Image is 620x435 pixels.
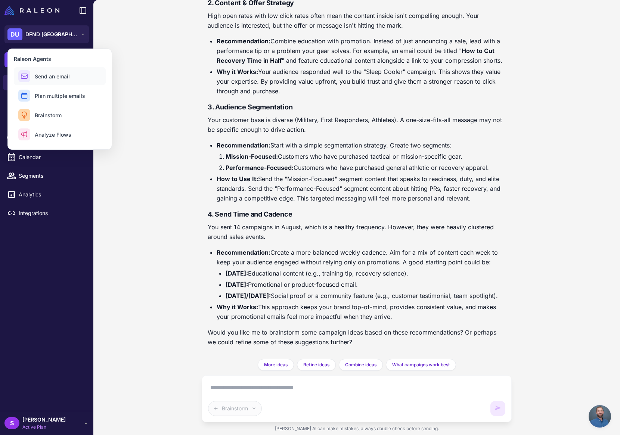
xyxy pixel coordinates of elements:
[35,72,70,80] span: Send an email
[226,292,271,299] strong: [DATE]/[DATE]:
[217,249,270,256] strong: Recommendation:
[22,416,66,424] span: [PERSON_NAME]
[19,209,84,217] span: Integrations
[589,405,611,428] a: Open chat
[217,248,506,301] li: Create a more balanced weekly cadence. Aim for a mix of content each week to keep your audience e...
[258,359,294,371] button: More ideas
[226,281,248,288] strong: [DATE]:
[7,28,22,40] div: DU
[25,30,78,38] span: DFND [GEOGRAPHIC_DATA]
[35,111,62,119] span: Brainstorm
[226,280,506,289] li: Promotional or product-focused email.
[3,187,90,202] a: Analytics
[345,361,376,368] span: Combine ideas
[226,291,506,301] li: Social proof or a community feature (e.g., customer testimonial, team spotlight).
[226,270,248,277] strong: [DATE]:
[217,303,258,311] strong: Why it Works:
[3,75,90,90] a: Chats
[4,6,59,15] img: Raleon Logo
[217,174,506,203] li: Send the "Mission-Focused" segment content that speaks to readiness, duty, and elite standards. S...
[217,302,506,321] li: This approach keeps your brand top-of-mind, provides consistent value, and makes your promotional...
[4,6,62,15] a: Raleon Logo
[4,52,89,67] button: +New Chat
[14,55,106,63] h3: Raleon Agents
[217,36,506,65] li: Combine education with promotion. Instead of just announcing a sale, lead with a performance tip ...
[35,92,85,100] span: Plan multiple emails
[217,37,270,45] strong: Recommendation:
[208,222,506,242] p: You sent 14 campaigns in August, which is a healthy frequency. However, they were heavily cluster...
[14,125,106,143] button: Analyze Flows
[3,112,90,128] a: Brief Design
[217,175,258,183] strong: How to Use It:
[226,153,278,160] strong: Mission-Focused:
[217,68,258,75] strong: Why it Works:
[264,361,288,368] span: More ideas
[208,115,506,134] p: Your customer base is diverse (Military, First Responders, Athletes). A one-size-fits-all message...
[202,422,512,435] div: [PERSON_NAME] AI can make mistakes, always double check before sending.
[208,103,293,111] strong: 3. Audience Segmentation
[386,359,456,371] button: What campaigns work best
[3,149,90,165] a: Calendar
[217,140,506,173] li: Start with a simple segmentation strategy. Create two segments:
[3,168,90,184] a: Segments
[339,359,383,371] button: Combine ideas
[208,401,262,416] button: Brainstorm
[226,163,506,173] li: Customers who have purchased general athletic or recovery apparel.
[3,93,90,109] a: Knowledge
[14,87,106,105] button: Plan multiple emails
[392,361,450,368] span: What campaigns work best
[226,268,506,278] li: Educational content (e.g., training tip, recovery science).
[19,190,84,199] span: Analytics
[3,205,90,221] a: Integrations
[226,164,294,171] strong: Performance-Focused:
[14,67,106,85] button: Send an email
[14,106,106,124] button: Brainstorm
[3,131,90,146] a: Campaigns
[208,327,506,347] p: Would you like me to brainstorm some campaign ideas based on these recommendations? Or perhaps we...
[208,210,292,218] strong: 4. Send Time and Cadence
[4,25,89,43] button: DUDFND [GEOGRAPHIC_DATA]
[35,131,71,139] span: Analyze Flows
[22,424,66,431] span: Active Plan
[297,359,336,371] button: Refine ideas
[208,11,506,30] p: High open rates with low click rates often mean the content inside isn't compelling enough. Your ...
[217,67,506,96] li: Your audience responded well to the "Sleep Cooler" campaign. This shows they value your expertise...
[19,153,84,161] span: Calendar
[226,152,506,161] li: Customers who have purchased tactical or mission-specific gear.
[217,142,270,149] strong: Recommendation:
[303,361,329,368] span: Refine ideas
[19,172,84,180] span: Segments
[4,417,19,429] div: S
